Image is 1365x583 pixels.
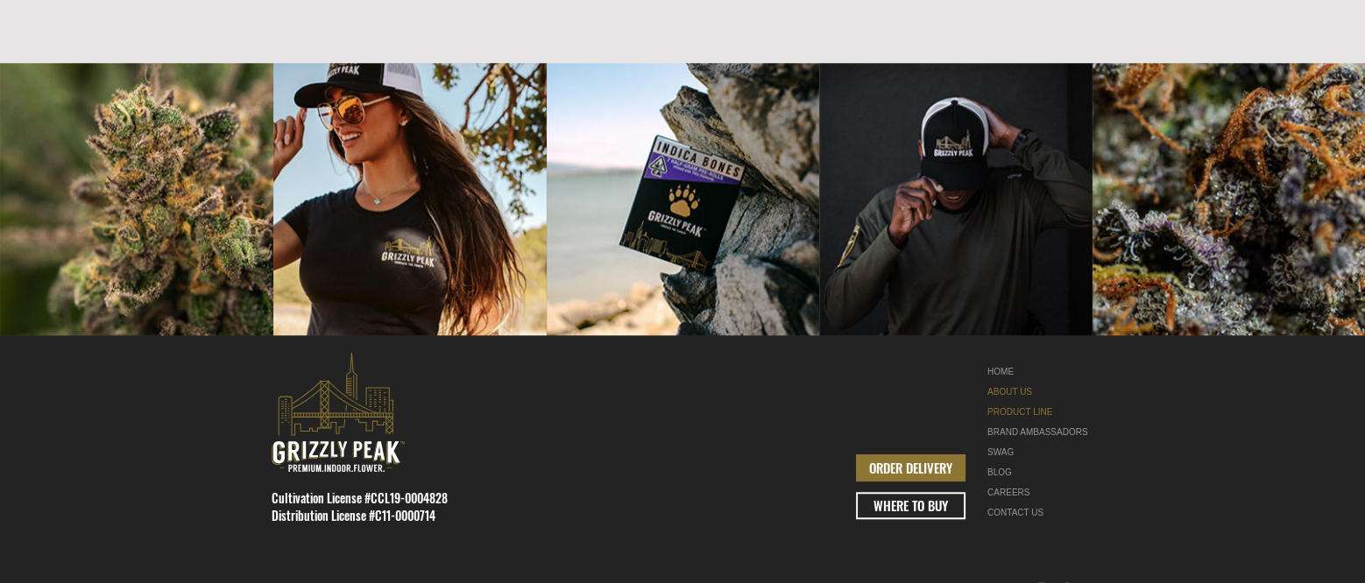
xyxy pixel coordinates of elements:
[987,402,1098,422] a: PRODUCT LINE
[272,353,405,472] svg: premium-indoor-cannabis
[273,63,547,335] img: GIRLS-MERCHANDIZING-GRIZZLY-PEAK.jpg
[987,362,1098,523] nav: Site
[856,492,965,519] a: WHERE TO BUY
[856,454,965,481] a: ORDER DELIVERY
[987,422,1098,442] div: BRAND AMBASSADORS
[869,459,952,477] span: ORDER DELIVERY
[987,462,1098,482] a: BLOG
[1093,63,1365,335] img: cubnug-close-up-grizzly-peak.jpg
[987,482,1098,502] a: CAREERS
[987,442,1098,462] a: SWAG
[987,382,1098,402] a: ABOUT US
[272,488,448,524] span: Cultivation License #CCL19-0004828 Distribution License #C11-0000714
[987,362,1098,382] a: HOME
[873,496,948,515] span: WHERE TO BUY
[987,502,1098,523] a: CONTACT US
[547,63,819,335] img: BONES-GRIZZLY-PEAK.jpg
